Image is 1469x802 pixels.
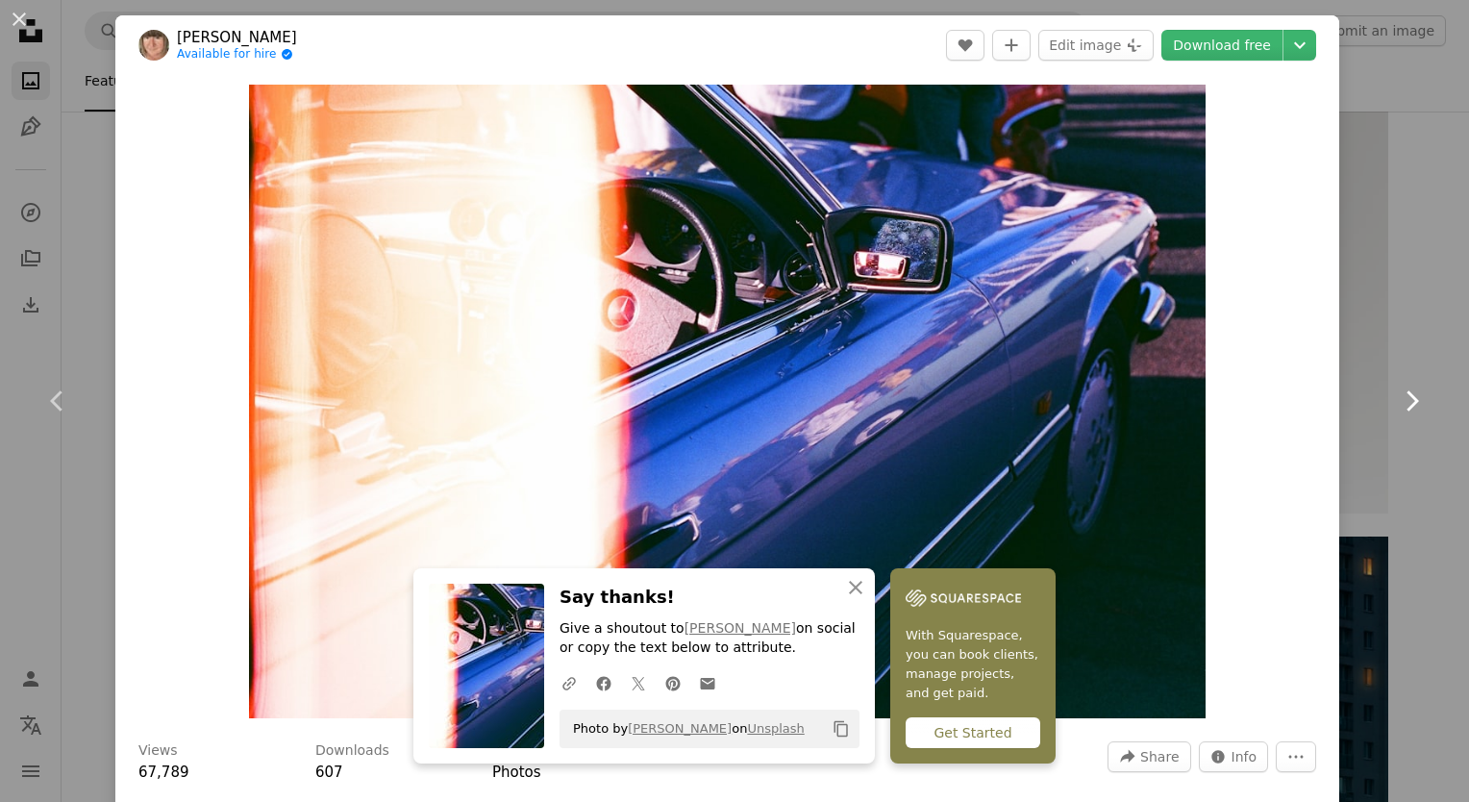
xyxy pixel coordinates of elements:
button: Copy to clipboard [825,713,858,745]
a: [PERSON_NAME] [685,620,796,636]
a: [PERSON_NAME] [177,28,297,47]
a: [PERSON_NAME] [628,721,732,736]
p: Give a shoutout to on social or copy the text below to attribute. [560,619,859,658]
h3: Views [138,741,178,761]
a: Next [1354,309,1469,493]
span: With Squarespace, you can book clients, manage projects, and get paid. [906,626,1040,703]
div: Get Started [906,717,1040,748]
span: Info [1232,742,1257,771]
button: More Actions [1276,741,1316,772]
h3: Say thanks! [560,584,859,612]
button: Share this image [1108,741,1190,772]
span: 67,789 [138,764,189,781]
button: Edit image [1038,30,1154,61]
span: 607 [315,764,343,781]
a: Unsplash [747,721,804,736]
a: Share over email [690,664,725,702]
button: Zoom in on this image [249,85,1205,718]
a: Share on Pinterest [656,664,690,702]
a: Share on Facebook [586,664,621,702]
button: Like [946,30,984,61]
a: With Squarespace, you can book clients, manage projects, and get paid.Get Started [890,568,1056,764]
img: Go to Tanya Barrow's profile [138,30,169,61]
a: Share on Twitter [621,664,656,702]
span: Photo by on [563,714,805,744]
a: Available for hire [177,47,297,63]
button: Add to Collection [992,30,1031,61]
button: Choose download size [1283,30,1316,61]
h3: Downloads [315,741,389,761]
img: Blue convertible car with vintage film grain effect [249,85,1205,718]
button: Stats about this image [1199,741,1269,772]
span: Share [1140,742,1179,771]
img: file-1747939142011-51e5cc87e3c9 [906,584,1021,613]
a: Download free [1161,30,1282,61]
a: Photos [492,764,541,781]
